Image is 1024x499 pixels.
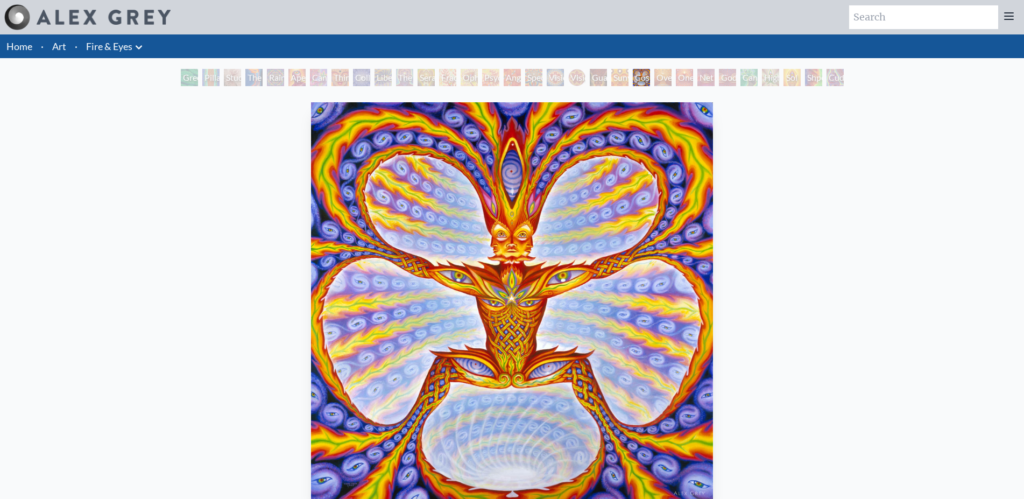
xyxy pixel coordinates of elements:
[86,39,132,54] a: Fire & Eyes
[654,69,672,86] div: Oversoul
[461,69,478,86] div: Ophanic Eyelash
[245,69,263,86] div: The Torch
[418,69,435,86] div: Seraphic Transport Docking on the Third Eye
[353,69,370,86] div: Collective Vision
[504,69,521,86] div: Angel Skin
[331,69,349,86] div: Third Eye Tears of Joy
[762,69,779,86] div: Higher Vision
[439,69,456,86] div: Fractal Eyes
[52,39,66,54] a: Art
[6,40,32,52] a: Home
[482,69,499,86] div: Psychomicrograph of a Fractal Paisley Cherub Feather Tip
[676,69,693,86] div: One
[288,69,306,86] div: Aperture
[267,69,284,86] div: Rainbow Eye Ripple
[633,69,650,86] div: Cosmic Elf
[396,69,413,86] div: The Seer
[783,69,801,86] div: Sol Invictus
[547,69,564,86] div: Vision Crystal
[525,69,542,86] div: Spectral Lotus
[805,69,822,86] div: Shpongled
[849,5,998,29] input: Search
[375,69,392,86] div: Liberation Through Seeing
[37,34,48,58] li: ·
[590,69,607,86] div: Guardian of Infinite Vision
[181,69,198,86] div: Green Hand
[697,69,715,86] div: Net of Being
[224,69,241,86] div: Study for the Great Turn
[202,69,220,86] div: Pillar of Awareness
[827,69,844,86] div: Cuddle
[568,69,585,86] div: Vision Crystal Tondo
[70,34,82,58] li: ·
[719,69,736,86] div: Godself
[740,69,758,86] div: Cannafist
[611,69,628,86] div: Sunyata
[310,69,327,86] div: Cannabis Sutra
